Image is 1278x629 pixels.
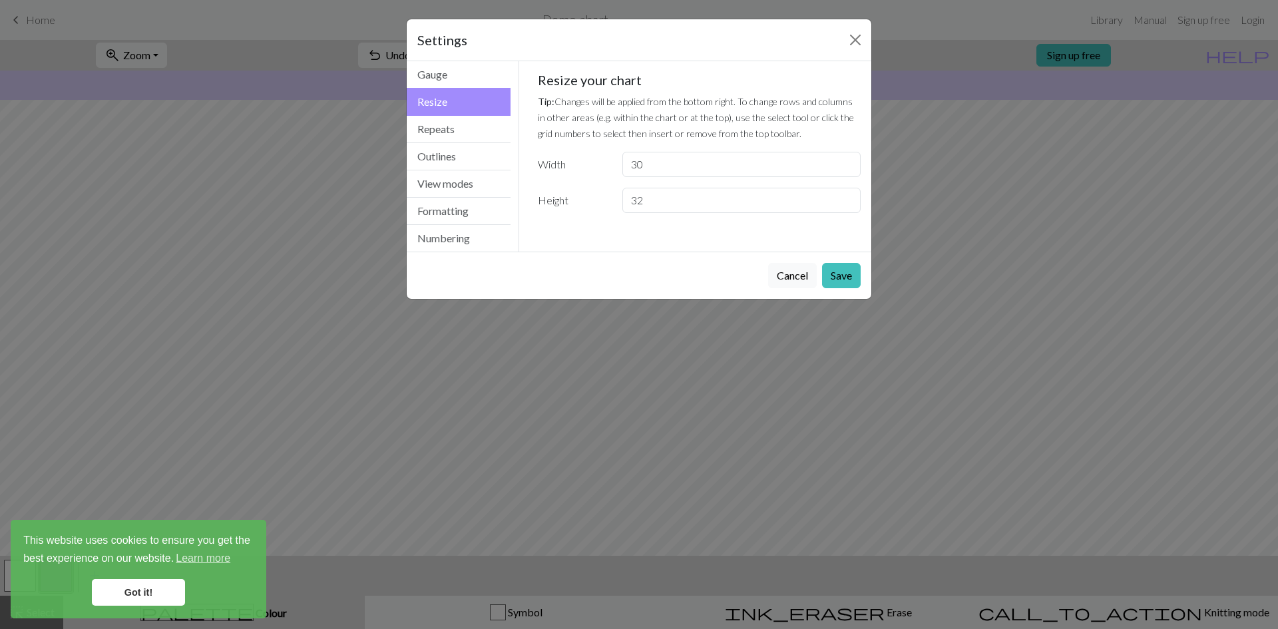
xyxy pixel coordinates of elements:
[530,152,614,177] label: Width
[538,96,554,107] strong: Tip:
[417,30,467,50] h5: Settings
[407,198,511,225] button: Formatting
[407,225,511,252] button: Numbering
[407,116,511,143] button: Repeats
[530,188,614,213] label: Height
[407,61,511,89] button: Gauge
[845,29,866,51] button: Close
[407,170,511,198] button: View modes
[23,532,254,568] span: This website uses cookies to ensure you get the best experience on our website.
[407,143,511,170] button: Outlines
[11,520,266,618] div: cookieconsent
[538,96,854,139] small: Changes will be applied from the bottom right. To change rows and columns in other areas (e.g. wi...
[768,263,817,288] button: Cancel
[92,579,185,606] a: dismiss cookie message
[174,548,232,568] a: learn more about cookies
[407,88,511,116] button: Resize
[538,72,861,88] h5: Resize your chart
[822,263,861,288] button: Save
